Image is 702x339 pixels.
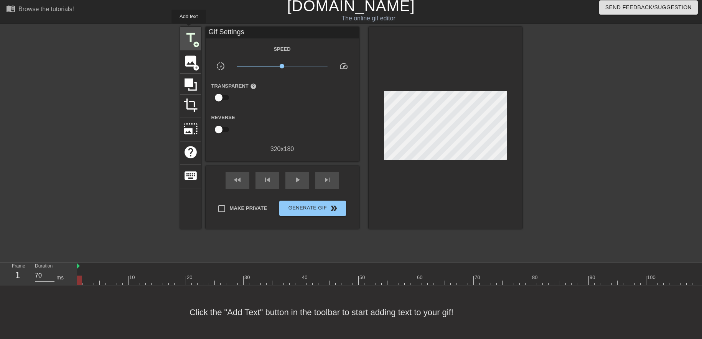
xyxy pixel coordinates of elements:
[647,274,657,281] div: 100
[6,263,29,285] div: Frame
[263,175,272,184] span: skip_previous
[187,274,194,281] div: 20
[129,274,136,281] div: 10
[417,274,424,281] div: 60
[183,168,198,183] span: keyboard
[211,114,235,121] label: Reverse
[475,274,481,281] div: 70
[193,41,199,48] span: add_circle
[599,0,698,15] button: Send Feedback/Suggestion
[193,65,199,71] span: add_circle
[339,61,348,71] span: speed
[183,145,198,160] span: help
[279,201,346,216] button: Generate Gif
[56,274,64,282] div: ms
[532,274,539,281] div: 80
[244,274,251,281] div: 30
[605,3,692,12] span: Send Feedback/Suggestion
[302,274,309,281] div: 40
[18,6,74,12] div: Browse the tutorials!
[359,274,366,281] div: 50
[323,175,332,184] span: skip_next
[233,175,242,184] span: fast_rewind
[35,264,53,269] label: Duration
[12,268,23,282] div: 1
[206,145,359,154] div: 320 x 180
[6,4,74,16] a: Browse the tutorials!
[183,98,198,113] span: crop
[6,4,15,13] span: menu_book
[274,45,290,53] label: Speed
[211,82,257,90] label: Transparent
[238,14,499,23] div: The online gif editor
[590,274,597,281] div: 90
[293,175,302,184] span: play_arrow
[206,27,359,38] div: Gif Settings
[183,30,198,45] span: title
[183,54,198,68] span: image
[329,204,338,213] span: double_arrow
[250,83,257,90] span: help
[230,204,267,212] span: Make Private
[183,121,198,136] span: photo_size_select_large
[216,61,225,71] span: slow_motion_video
[282,204,343,213] span: Generate Gif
